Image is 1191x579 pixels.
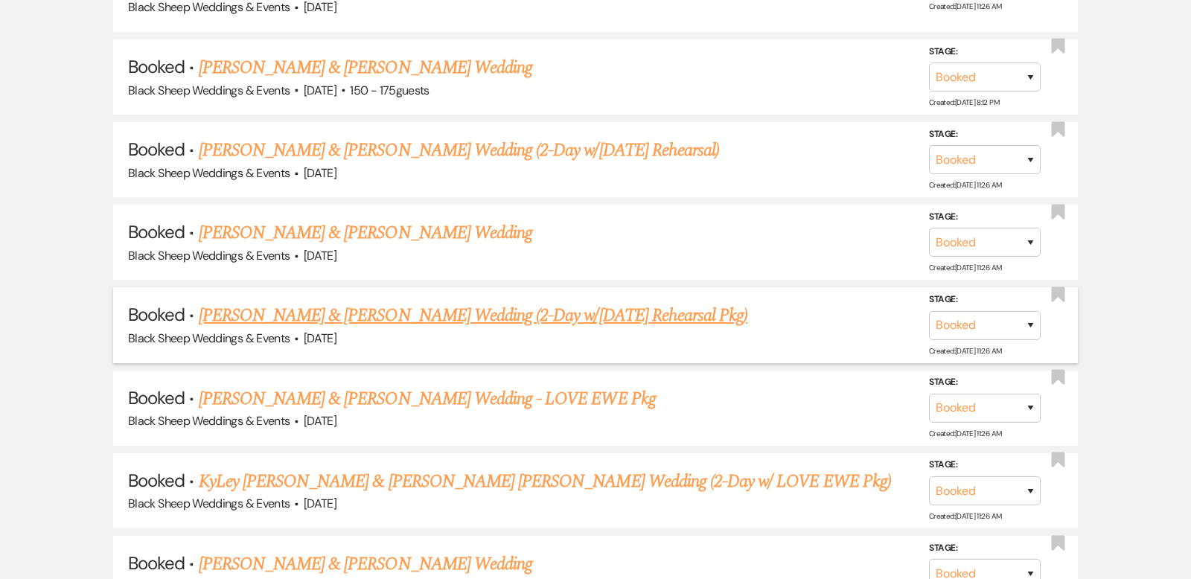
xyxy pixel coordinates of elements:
[199,386,656,412] a: [PERSON_NAME] & [PERSON_NAME] Wedding - LOVE EWE Pkg
[304,248,336,263] span: [DATE]
[128,303,185,326] span: Booked
[929,180,1001,190] span: Created: [DATE] 11:26 AM
[929,346,1001,356] span: Created: [DATE] 11:26 AM
[304,165,336,181] span: [DATE]
[128,496,290,511] span: Black Sheep Weddings & Events
[304,83,336,98] span: [DATE]
[304,496,336,511] span: [DATE]
[128,55,185,78] span: Booked
[128,386,185,409] span: Booked
[929,263,1001,272] span: Created: [DATE] 11:26 AM
[304,330,336,346] span: [DATE]
[128,138,185,161] span: Booked
[199,137,720,164] a: [PERSON_NAME] & [PERSON_NAME] Wedding (2-Day w/[DATE] Rehearsal)
[199,54,532,81] a: [PERSON_NAME] & [PERSON_NAME] Wedding
[929,209,1041,225] label: Stage:
[128,220,185,243] span: Booked
[929,457,1041,473] label: Stage:
[128,165,290,181] span: Black Sheep Weddings & Events
[929,292,1041,308] label: Stage:
[128,83,290,98] span: Black Sheep Weddings & Events
[199,302,748,329] a: [PERSON_NAME] & [PERSON_NAME] Wedding (2-Day w/[DATE] Rehearsal Pkg)
[350,83,429,98] span: 150 - 175 guests
[199,551,532,578] a: [PERSON_NAME] & [PERSON_NAME] Wedding
[929,127,1041,143] label: Stage:
[929,374,1041,391] label: Stage:
[128,469,185,492] span: Booked
[929,43,1041,60] label: Stage:
[304,413,336,429] span: [DATE]
[199,468,891,495] a: KyLey [PERSON_NAME] & [PERSON_NAME] [PERSON_NAME] Wedding (2-Day w/ LOVE EWE Pkg)
[929,511,1001,521] span: Created: [DATE] 11:26 AM
[128,551,185,575] span: Booked
[128,248,290,263] span: Black Sheep Weddings & Events
[929,429,1001,438] span: Created: [DATE] 11:26 AM
[929,97,999,107] span: Created: [DATE] 8:12 PM
[199,220,532,246] a: [PERSON_NAME] & [PERSON_NAME] Wedding
[929,1,1001,11] span: Created: [DATE] 11:26 AM
[929,540,1041,557] label: Stage:
[128,330,290,346] span: Black Sheep Weddings & Events
[128,413,290,429] span: Black Sheep Weddings & Events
